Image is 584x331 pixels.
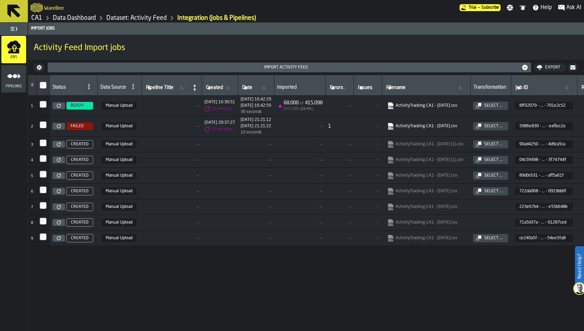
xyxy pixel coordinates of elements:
[31,205,33,209] span: 7
[241,157,271,163] span: —
[204,127,235,132] div: Time between creation and start (import delay / Re-Import)
[469,5,476,10] span: Trial
[241,103,271,108] div: Updated: N/A Created: N/A
[241,130,271,135] div: Import duration (start to completion)
[300,102,303,105] span: of
[328,220,351,225] span: —
[277,142,323,147] span: —
[356,173,379,178] span: —
[144,204,199,210] span: —
[206,85,223,90] span: label
[31,1,43,14] a: logo-header
[65,102,95,110] a: READY
[356,189,379,194] span: —
[102,203,137,211] span: Manual Upload
[40,218,47,225] input: InputCheckbox-label-react-aria5814873011-:rkd:
[515,156,573,164] span: 04c59498-9411-495d-9312-98123f74744f
[204,120,235,125] div: Updated: N/A Created: N/A
[515,172,573,179] span: 89d0c631-b352-40e2-ae51-d197aff5a61f
[102,140,137,148] span: Manual Upload
[34,42,125,54] span: Activity Feed Import jobs
[328,157,351,163] span: —
[328,123,351,129] div: 1
[242,85,252,90] span: label
[241,204,271,210] span: —
[102,234,137,242] span: Manual Upload
[204,106,235,112] div: Time between creation and start (import delay / Re-Import)
[386,202,466,212] span: ActivityTracking.CA1 - 08.21.25.csv
[65,140,95,148] a: CREATED
[241,235,271,241] span: —
[241,97,271,102] div: Updated: N/A Created: N/A
[277,204,323,210] span: —
[31,14,42,22] a: link-to-/wh/i/76e2a128-1b54-4d66-80d4-05ae4c277723
[71,142,89,147] span: CREATED
[102,219,137,226] span: Manual Upload
[473,140,508,148] button: button-Select ...
[241,124,271,129] span: 1758918082671
[515,219,573,226] span: 71a5d37a-37b6-4330-9f8a-fc9a61287ced
[386,171,466,180] span: ActivityTracking.CA1 - 08.21.25.csv
[241,83,271,92] input: label
[387,235,463,242] a: link-to-null
[277,123,323,129] span: —
[40,202,47,209] label: InputCheckbox-label-react-aria5814873011-:rkc:
[514,83,574,92] input: label
[519,204,567,209] span: 223e67b4 - ... - e55b648b
[31,83,34,88] span: #
[519,103,567,108] span: 8ff32079 - ... - 701e2c52
[71,103,84,108] span: READY
[473,234,508,242] button: button-Select ...
[387,156,463,163] a: link-to-null
[106,14,167,22] a: link-to-/wh/i/76e2a128-1b54-4d66-80d4-05ae4c277723/data/activity
[40,155,47,162] label: InputCheckbox-label-react-aria5814873011-:rk9:
[387,219,463,226] a: link-to-null
[386,101,466,111] span: ActivityTracking.CA1 - 09.17.25.csv
[481,5,499,10] span: Subscribe
[144,173,199,178] span: —
[102,156,137,164] span: Manual Upload
[144,157,199,163] span: —
[328,173,351,178] span: —
[71,173,89,178] span: CREATED
[146,85,173,90] span: label
[241,97,271,102] span: 1759333349217
[481,103,505,108] div: Select ...
[519,189,567,194] span: 722da068 - ... - 0919bb0f
[31,143,33,147] span: 3
[473,187,508,195] button: button-Select ...
[34,41,578,42] h2: Sub Title
[65,122,95,130] a: FAILED
[31,159,33,162] span: 4
[40,186,47,193] input: InputCheckbox-label-react-aria5814873011-:rkb:
[40,82,47,89] input: InputCheckbox-label-react-aria5814873011-:rjr:
[387,141,463,148] a: link-to-null
[529,3,555,12] label: button-toggle-Help
[1,55,26,59] span: Jobs
[40,233,47,240] input: InputCheckbox-label-react-aria5814873011-:rke:
[516,85,528,90] span: label
[277,220,323,225] span: —
[204,120,235,125] span: 1758915447271
[473,102,508,110] button: button-Select ...
[71,189,89,194] span: CREATED
[515,140,573,148] span: 90ad4250-92bb-45ae-812f-15d94d9ca5ca
[386,218,466,227] span: ActivityTracking.CA1 - 08.21.25.csv
[31,237,33,241] span: 9
[40,101,47,108] input: InputCheckbox-label-react-aria5814873011-:rk6:
[387,188,463,195] a: link-to-null
[387,172,463,179] a: link-to-null
[71,124,84,129] span: FAILED
[386,186,466,196] span: ActivityTracking.CA1 - 08.21.25.csv
[31,125,33,129] span: 2
[145,83,189,92] input: label
[28,35,584,60] div: title-Activity Feed Import jobs
[328,188,351,194] span: —
[481,236,505,241] div: Select ...
[277,84,323,91] div: Imported
[205,83,235,92] input: label
[284,107,299,111] span: ( 347,098 )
